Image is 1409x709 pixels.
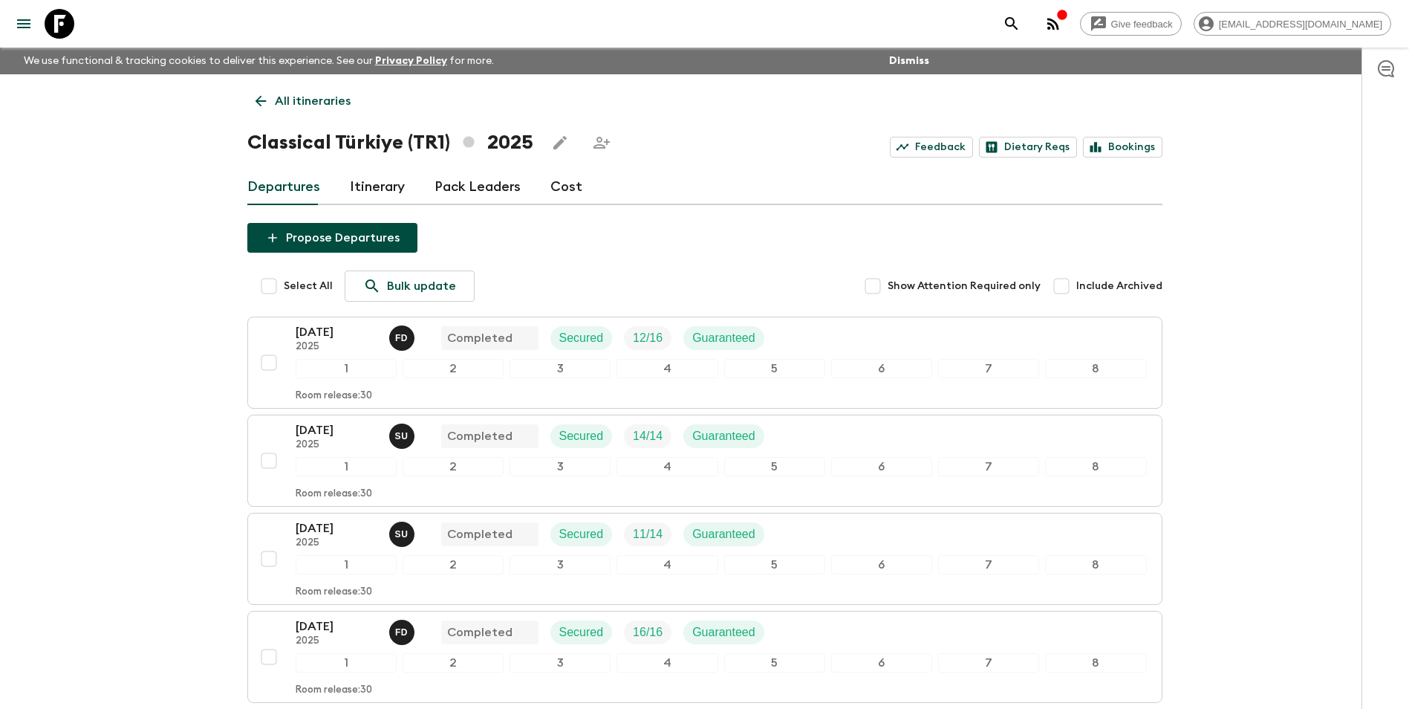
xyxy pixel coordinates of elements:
[350,169,405,205] a: Itinerary
[296,618,377,635] p: [DATE]
[1045,555,1146,574] div: 8
[616,555,717,574] div: 4
[559,624,604,641] p: Secured
[510,359,611,378] div: 3
[616,653,717,673] div: 4
[9,9,39,39] button: menu
[1083,137,1162,158] a: Bookings
[938,359,1039,378] div: 7
[692,525,755,543] p: Guaranteed
[389,624,417,636] span: Fatih Develi
[550,424,613,448] div: Secured
[510,555,611,574] div: 3
[296,359,397,378] div: 1
[979,137,1077,158] a: Dietary Reqs
[550,169,582,205] a: Cost
[247,513,1162,605] button: [DATE]2025Sefa UzCompletedSecuredTrip FillGuaranteed12345678Room release:30
[1194,12,1391,36] div: [EMAIL_ADDRESS][DOMAIN_NAME]
[247,128,533,158] h1: Classical Türkiye (TR1) 2025
[510,457,611,476] div: 3
[247,169,320,205] a: Departures
[403,555,504,574] div: 2
[831,555,932,574] div: 6
[550,326,613,350] div: Secured
[724,359,825,378] div: 5
[997,9,1026,39] button: search adventures
[403,457,504,476] div: 2
[296,519,377,537] p: [DATE]
[247,86,359,116] a: All itineraries
[296,488,372,500] p: Room release: 30
[296,341,377,353] p: 2025
[18,48,500,74] p: We use functional & tracking cookies to deliver this experience. See our for more.
[1103,19,1181,30] span: Give feedback
[885,51,933,71] button: Dismiss
[296,635,377,647] p: 2025
[559,329,604,347] p: Secured
[545,128,575,158] button: Edit this itinerary
[938,653,1039,673] div: 7
[692,329,755,347] p: Guaranteed
[890,137,973,158] a: Feedback
[550,621,613,644] div: Secured
[403,653,504,673] div: 2
[724,653,825,673] div: 5
[587,128,616,158] span: Share this itinerary
[1045,457,1146,476] div: 8
[296,323,377,341] p: [DATE]
[403,359,504,378] div: 2
[831,457,932,476] div: 6
[633,427,663,445] p: 14 / 14
[938,555,1039,574] div: 7
[275,92,351,110] p: All itineraries
[559,427,604,445] p: Secured
[724,555,825,574] div: 5
[624,424,671,448] div: Trip Fill
[447,525,512,543] p: Completed
[616,359,717,378] div: 4
[1076,279,1162,294] span: Include Archived
[296,457,397,476] div: 1
[559,525,604,543] p: Secured
[296,555,397,574] div: 1
[247,317,1162,409] button: [DATE]2025Fatih DeveliCompletedSecuredTrip FillGuaranteed12345678Room release:30
[387,277,456,295] p: Bulk update
[389,526,417,538] span: Sefa Uz
[831,653,932,673] div: 6
[447,427,512,445] p: Completed
[284,279,333,294] span: Select All
[296,439,377,451] p: 2025
[1080,12,1182,36] a: Give feedback
[1211,19,1390,30] span: [EMAIL_ADDRESS][DOMAIN_NAME]
[692,624,755,641] p: Guaranteed
[633,525,663,543] p: 11 / 14
[345,271,475,302] a: Bulk update
[633,329,663,347] p: 12 / 16
[831,359,932,378] div: 6
[296,684,372,696] p: Room release: 30
[888,279,1041,294] span: Show Attention Required only
[447,329,512,347] p: Completed
[724,457,825,476] div: 5
[296,586,372,598] p: Room release: 30
[296,421,377,439] p: [DATE]
[247,415,1162,507] button: [DATE]2025Sefa UzCompletedSecuredTrip FillGuaranteed12345678Room release:30
[624,326,671,350] div: Trip Fill
[938,457,1039,476] div: 7
[447,624,512,641] p: Completed
[389,428,417,440] span: Sefa Uz
[624,621,671,644] div: Trip Fill
[375,56,447,66] a: Privacy Policy
[1045,359,1146,378] div: 8
[1045,653,1146,673] div: 8
[624,522,671,546] div: Trip Fill
[692,427,755,445] p: Guaranteed
[247,611,1162,703] button: [DATE]2025Fatih DeveliCompletedSecuredTrip FillGuaranteed12345678Room release:30
[616,457,717,476] div: 4
[296,653,397,673] div: 1
[550,522,613,546] div: Secured
[247,223,417,253] button: Propose Departures
[510,653,611,673] div: 3
[296,390,372,402] p: Room release: 30
[389,330,417,342] span: Fatih Develi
